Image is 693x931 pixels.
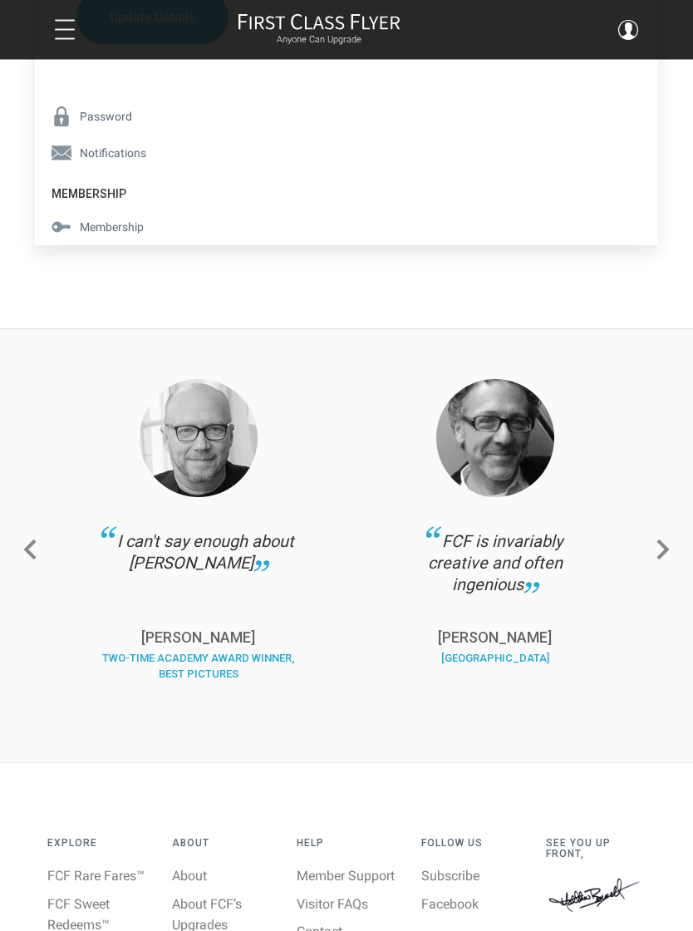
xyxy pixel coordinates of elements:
[100,631,297,646] p: [PERSON_NAME]
[650,534,676,576] a: Next slide
[100,531,297,614] div: I can't say enough about [PERSON_NAME]
[421,869,479,884] a: Subscribe
[238,34,401,46] small: Anyone Can Upgrade
[35,135,658,172] a: Notifications
[436,380,554,498] img: Thomas.png
[238,13,401,47] a: First Class FlyerAnyone Can Upgrade
[421,897,479,913] a: Facebook
[297,897,368,913] a: Visitor FAQs
[297,869,395,884] a: Member Support
[47,839,147,850] h4: Explore
[35,99,658,135] a: Password
[546,877,646,915] img: Matthew J. Bennett
[140,380,258,498] img: Haggis-v2.png
[396,652,593,679] div: [GEOGRAPHIC_DATA]
[297,839,396,850] h4: Help
[238,13,401,31] img: First Class Flyer
[35,209,658,246] a: Membership
[546,839,646,860] h4: See You Up Front,
[396,631,593,646] p: [PERSON_NAME]
[172,869,207,884] a: About
[47,869,145,884] a: FCF Rare Fares™
[396,531,593,614] div: FCF is invariably creative and often ingenious
[35,172,658,209] h4: Membership
[17,534,43,576] a: Previous slide
[421,839,521,850] h4: Follow Us
[172,839,272,850] h4: About
[100,652,297,694] div: Two-Time Academy Award Winner, Best Pictures
[80,108,132,126] span: Password
[80,145,146,163] span: Notifications
[80,219,144,237] span: Membership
